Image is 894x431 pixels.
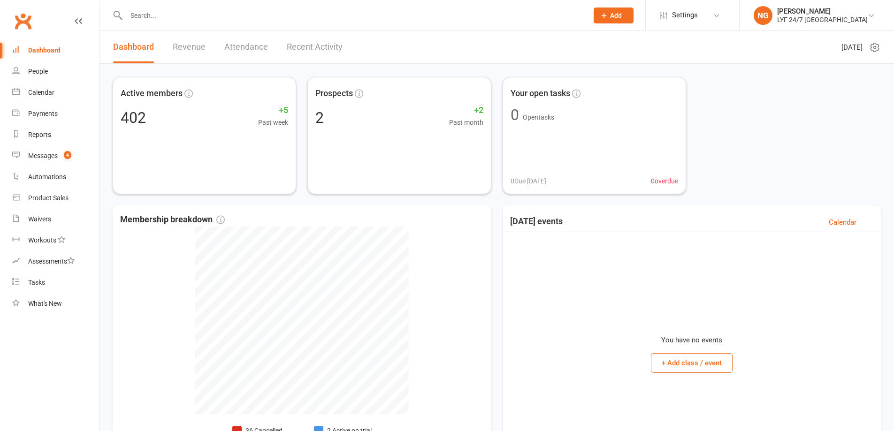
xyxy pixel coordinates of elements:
p: You have no events [661,334,722,346]
div: 402 [121,110,146,125]
div: Payments [28,110,58,117]
span: Past month [449,117,483,128]
a: Calendar [829,217,856,228]
span: 0 overdue [651,176,678,186]
a: Dashboard [113,31,154,63]
div: Waivers [28,215,51,223]
div: 0 [511,107,519,122]
span: Past week [258,117,288,128]
a: Product Sales [12,188,99,209]
span: Add [610,12,622,19]
button: Add [594,8,634,23]
input: Search... [123,9,581,22]
a: Revenue [173,31,206,63]
a: Calendar [12,82,99,103]
span: Prospects [315,87,353,100]
span: +2 [449,104,483,117]
a: Waivers [12,209,99,230]
a: Automations [12,166,99,188]
a: What's New [12,293,99,314]
div: Dashboard [28,46,61,54]
a: Assessments [12,251,99,272]
div: Automations [28,173,66,181]
div: [PERSON_NAME] [777,7,868,15]
div: Messages [28,152,58,159]
div: LYF 24/7 [GEOGRAPHIC_DATA] [777,15,868,24]
div: Workouts [28,236,56,244]
div: Product Sales [28,194,69,202]
a: Reports [12,124,99,145]
span: 0 Due [DATE] [511,176,546,186]
a: Tasks [12,272,99,293]
span: [DATE] [841,42,863,53]
a: Recent Activity [287,31,343,63]
span: 4 [64,151,71,159]
div: Tasks [28,279,45,286]
div: People [28,68,48,75]
a: Workouts [12,230,99,251]
a: Clubworx [11,9,35,33]
span: Open tasks [523,113,554,121]
div: What's New [28,300,62,307]
span: Your open tasks [511,87,570,100]
span: +5 [258,104,288,117]
div: NG [754,6,772,25]
button: + Add class / event [651,353,733,373]
div: Assessments [28,257,75,265]
div: 2 [315,110,324,125]
div: Reports [28,131,51,138]
span: Active members [121,87,183,100]
a: Dashboard [12,40,99,61]
a: Payments [12,103,99,124]
span: Membership breakdown [120,213,225,227]
div: Calendar [28,89,54,96]
h3: [DATE] events [510,217,563,228]
a: Attendance [224,31,268,63]
span: Settings [672,5,698,26]
a: People [12,61,99,82]
a: Messages 4 [12,145,99,166]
